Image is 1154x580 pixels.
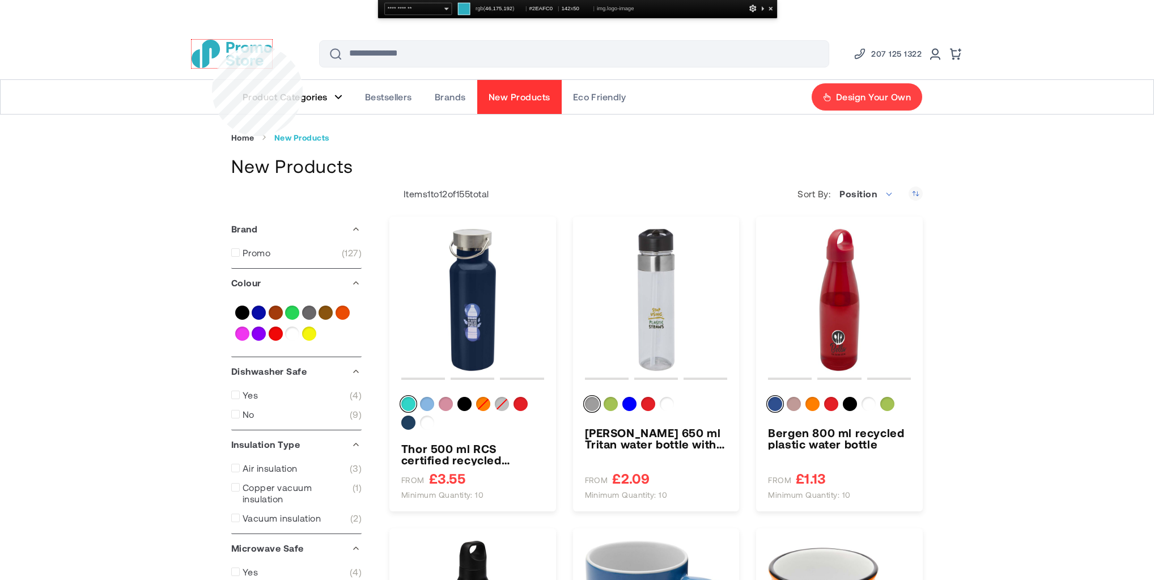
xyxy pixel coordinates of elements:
span: | [558,5,559,11]
span: Minimum quantity: 10 [401,490,484,500]
div: Collapse This Panel [759,3,766,14]
span: Position [839,188,877,199]
span: 4 [350,566,362,578]
div: Light blue [420,397,434,411]
div: Red [824,397,838,411]
div: Lime [604,397,618,411]
a: Yellow [302,327,316,341]
span: 50 [573,5,579,11]
div: Microwave Safe [231,534,362,562]
div: Red [641,397,655,411]
div: Colour [768,397,911,416]
a: Air insulation 3 [231,463,362,474]
span: | [593,5,595,11]
div: Navy [401,416,415,430]
span: Bestsellers [365,91,412,103]
span: Copper vacuum insulation [243,482,353,505]
span: New Products [489,91,550,103]
span: No [243,409,254,420]
div: Close and Stop Picking [766,3,775,14]
span: x [561,3,591,14]
div: Solid black [457,397,472,411]
div: Insulation Type [231,430,362,459]
span: Air insulation [243,463,298,474]
span: FROM [768,475,791,485]
span: Eco Friendly [573,91,626,103]
span: rgb( , , ) [476,3,523,14]
span: Minimum quantity: 10 [585,490,668,500]
div: Orange [476,397,490,411]
a: Home [231,133,254,143]
div: Options [748,3,757,14]
span: FROM [401,475,425,485]
span: 155 [456,188,470,199]
span: Design Your Own [836,91,911,103]
span: £1.13 [796,471,826,485]
span: 2 [350,513,362,524]
span: #2EAFC0 [529,3,555,14]
span: 12 [439,188,448,199]
p: Items to of total [389,188,489,200]
span: 46 [485,5,491,11]
a: Yes 4 [231,390,362,401]
span: 4 [350,390,362,401]
span: Yes [243,390,258,401]
div: Lime [880,397,894,411]
span: Promo [243,247,270,259]
a: Bergen 800 ml recycled plastic water bottle [768,228,911,371]
span: Minimum quantity: 10 [768,490,851,500]
div: Colour [231,269,362,297]
a: Phone [853,47,922,61]
a: Purple [252,327,266,341]
span: Position [833,183,900,205]
a: Blue [252,306,266,320]
span: Brands [435,91,466,103]
span: 1 [427,188,430,199]
label: Sort By [797,188,833,200]
span: Vacuum insulation [243,513,321,524]
span: 192 [503,5,512,11]
div: Transparent clear [660,397,674,411]
a: Dylan 650 ml Tritan water bottle with flip spout lid [585,427,728,450]
a: Set Descending Direction [909,187,923,201]
div: Blue [622,397,637,411]
a: Vacuum insulation 2 [231,513,362,524]
span: .logo-image [605,5,634,11]
a: Grey [302,306,316,320]
span: 3 [350,463,362,474]
span: img [597,3,634,14]
div: Royal blue [768,397,782,411]
h3: [PERSON_NAME] 650 ml Tritan water bottle with flip spout lid [585,427,728,450]
div: Pink [439,397,453,411]
a: Copper vacuum insulation 1 [231,482,362,505]
div: Colour [585,397,728,416]
img: Thor 500 ml RCS certified recycled stainless steel water bottle [401,228,544,371]
a: Bergen 800 ml recycled plastic water bottle [768,427,911,450]
a: Pink [235,327,249,341]
a: Promo 127 [231,247,362,259]
div: Red [514,397,528,411]
a: store logo [192,40,272,68]
div: White [420,416,434,430]
div: Silver [495,397,509,411]
a: Thor 500 ml RCS certified recycled stainless steel water bottle [401,443,544,465]
h1: New Products [231,154,923,178]
div: Brand [231,215,362,243]
div: Orange [805,397,820,411]
div: Grey [585,397,599,411]
a: Red [269,327,283,341]
div: Colour [401,397,544,434]
span: | [525,5,527,11]
span: 207 125 1322 [871,47,922,61]
div: Solid black [843,397,857,411]
a: No 9 [231,409,362,420]
span: 1 [353,482,362,505]
a: Brown [269,306,283,320]
span: 175 [493,5,502,11]
a: White [285,327,299,341]
div: Dusty Pink [787,397,801,411]
img: Promotional Merchandise [192,40,272,68]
